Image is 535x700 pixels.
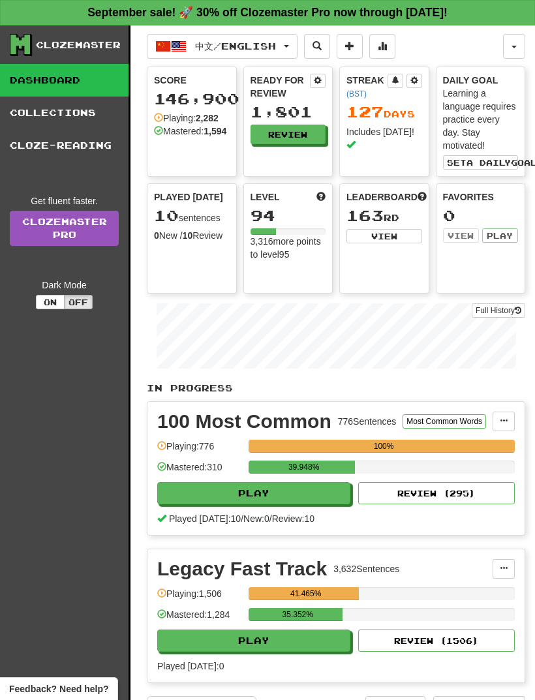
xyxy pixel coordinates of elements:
[195,40,276,52] span: 中文 / English
[358,482,515,504] button: Review (295)
[443,155,519,170] button: Seta dailygoal
[338,415,397,428] div: 776 Sentences
[64,295,93,309] button: Off
[154,112,219,125] div: Playing:
[272,513,314,524] span: Review: 10
[10,194,119,207] div: Get fluent faster.
[251,235,326,261] div: 3,316 more points to level 95
[346,229,422,243] button: View
[157,661,224,671] span: Played [DATE]: 0
[346,104,422,121] div: Day s
[154,206,179,224] span: 10
[443,228,479,243] button: View
[346,102,384,121] span: 127
[252,608,343,621] div: 35.352%
[316,190,326,204] span: Score more points to level up
[154,125,226,138] div: Mastered:
[443,190,519,204] div: Favorites
[147,34,298,59] button: 中文/English
[154,190,223,204] span: Played [DATE]
[157,412,331,431] div: 100 Most Common
[269,513,272,524] span: /
[204,126,226,136] strong: 1,594
[183,230,193,241] strong: 10
[154,230,159,241] strong: 0
[346,206,384,224] span: 163
[154,229,230,242] div: New / Review
[403,414,486,429] button: Most Common Words
[36,295,65,309] button: On
[36,38,121,52] div: Clozemaster
[10,279,119,292] div: Dark Mode
[157,587,242,609] div: Playing: 1,506
[358,630,515,652] button: Review (1506)
[443,207,519,224] div: 0
[169,513,241,524] span: Played [DATE]: 10
[337,34,363,59] button: Add sentence to collection
[243,513,269,524] span: New: 0
[157,482,350,504] button: Play
[346,125,422,151] div: Includes [DATE]!
[241,513,243,524] span: /
[157,461,242,482] div: Mastered: 310
[251,104,326,120] div: 1,801
[369,34,395,59] button: More stats
[472,303,525,318] button: Full History
[304,34,330,59] button: Search sentences
[466,158,511,167] span: a daily
[346,89,367,99] a: (BST)
[154,91,230,107] div: 146,900
[157,608,242,630] div: Mastered: 1,284
[482,228,518,243] button: Play
[251,207,326,224] div: 94
[251,74,311,100] div: Ready for Review
[9,682,108,695] span: Open feedback widget
[154,74,230,87] div: Score
[251,125,326,144] button: Review
[346,190,418,204] span: Leaderboard
[154,207,230,224] div: sentences
[346,207,422,224] div: rd
[196,113,219,123] strong: 2,282
[157,630,350,652] button: Play
[10,211,119,246] a: ClozemasterPro
[252,440,515,453] div: 100%
[87,6,448,19] strong: September sale! 🚀 30% off Clozemaster Pro now through [DATE]!
[333,562,399,575] div: 3,632 Sentences
[443,74,519,87] div: Daily Goal
[252,587,359,600] div: 41.465%
[346,74,388,100] div: Streak
[418,190,427,204] span: This week in points, UTC
[251,190,280,204] span: Level
[443,87,519,152] div: Learning a language requires practice every day. Stay motivated!
[157,440,242,461] div: Playing: 776
[157,559,327,579] div: Legacy Fast Track
[252,461,355,474] div: 39.948%
[147,382,525,395] p: In Progress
